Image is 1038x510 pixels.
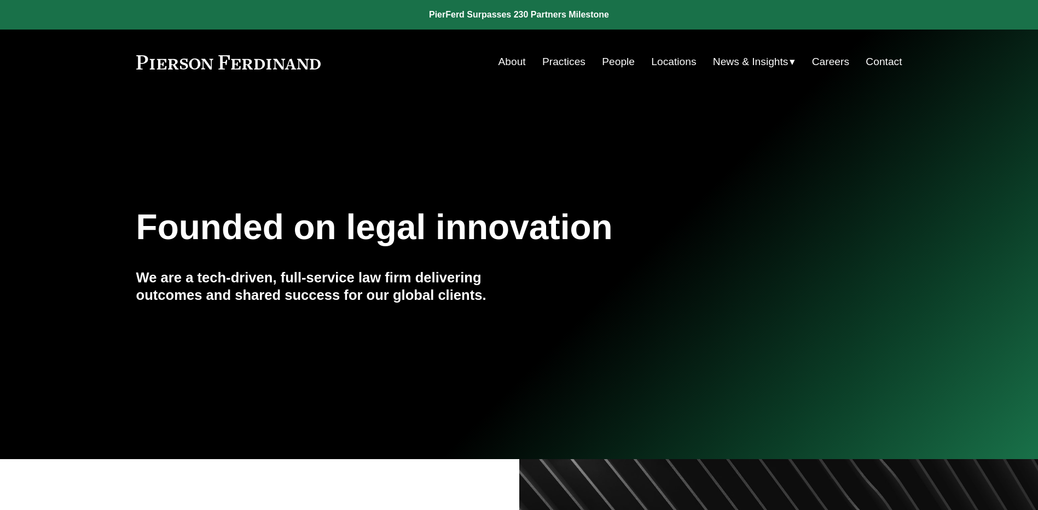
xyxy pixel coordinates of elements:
h4: We are a tech-driven, full-service law firm delivering outcomes and shared success for our global... [136,269,519,304]
a: Careers [812,51,849,72]
span: News & Insights [713,53,788,72]
h1: Founded on legal innovation [136,207,775,247]
a: People [602,51,635,72]
a: About [498,51,526,72]
a: folder dropdown [713,51,796,72]
a: Locations [651,51,696,72]
a: Contact [866,51,902,72]
a: Practices [542,51,585,72]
